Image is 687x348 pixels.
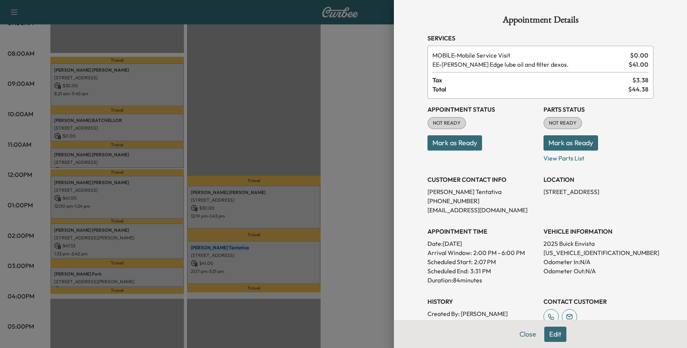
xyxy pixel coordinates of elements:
p: 2025 Buick Envista [543,239,653,248]
p: Odometer In: N/A [543,257,653,266]
h3: VEHICLE INFORMATION [543,227,653,236]
p: 2:07 PM [474,257,496,266]
p: [PERSON_NAME] Tentativa [427,187,537,196]
span: Total [432,85,628,94]
p: Odometer Out: N/A [543,266,653,276]
button: Close [514,327,541,342]
p: Scheduled End: [427,266,469,276]
h1: Appointment Details [427,15,653,27]
p: [US_VEHICLE_IDENTIFICATION_NUMBER] [543,248,653,257]
h3: Services [427,34,653,43]
p: Created By : [PERSON_NAME] [427,309,537,318]
p: View Parts List [543,151,653,163]
button: Mark as Ready [427,135,482,151]
p: [PHONE_NUMBER] [427,196,537,205]
p: Arrival Window: [427,248,537,257]
h3: LOCATION [543,175,653,184]
span: Tax [432,75,632,85]
h3: History [427,297,537,306]
span: $ 44.38 [628,85,648,94]
p: Scheduled Start: [427,257,473,266]
span: NOT READY [544,119,581,127]
p: [STREET_ADDRESS] [543,187,653,196]
span: Ewing Edge lube oil and filter dexos. [432,60,626,69]
span: $ 3.38 [632,75,648,85]
p: Date: [DATE] [427,239,537,248]
span: Mobile Service Visit [432,51,627,60]
button: Edit [544,327,566,342]
button: Mark as Ready [543,135,598,151]
h3: Appointment Status [427,105,537,114]
span: $ 41.00 [629,60,648,69]
span: NOT READY [428,119,465,127]
span: 2:00 PM - 6:00 PM [473,248,525,257]
p: Duration: 84 minutes [427,276,537,285]
span: $ 0.00 [630,51,648,60]
h3: Parts Status [543,105,653,114]
p: 3:31 PM [470,266,491,276]
h3: APPOINTMENT TIME [427,227,537,236]
p: Created At : [DATE] 4:55:33 PM [427,318,537,327]
p: [EMAIL_ADDRESS][DOMAIN_NAME] [427,205,537,215]
h3: CUSTOMER CONTACT INFO [427,175,537,184]
h3: CONTACT CUSTOMER [543,297,653,306]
